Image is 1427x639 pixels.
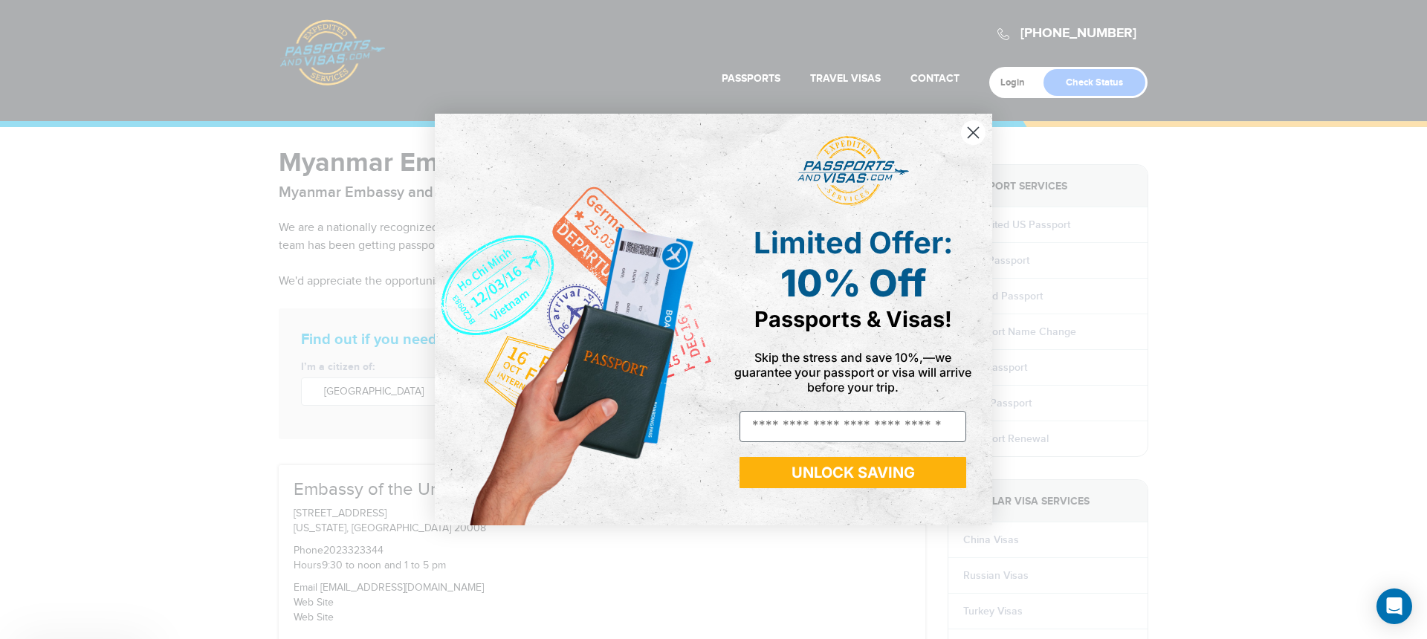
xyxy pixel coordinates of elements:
button: Close dialog [960,120,986,146]
img: de9cda0d-0715-46ca-9a25-073762a91ba7.png [435,114,713,525]
img: passports and visas [797,136,909,206]
span: Skip the stress and save 10%,—we guarantee your passport or visa will arrive before your trip. [734,350,971,395]
span: 10% Off [780,261,926,305]
button: UNLOCK SAVING [740,457,966,488]
div: Open Intercom Messenger [1376,588,1412,624]
span: Limited Offer: [754,224,953,261]
span: Passports & Visas! [754,306,952,332]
